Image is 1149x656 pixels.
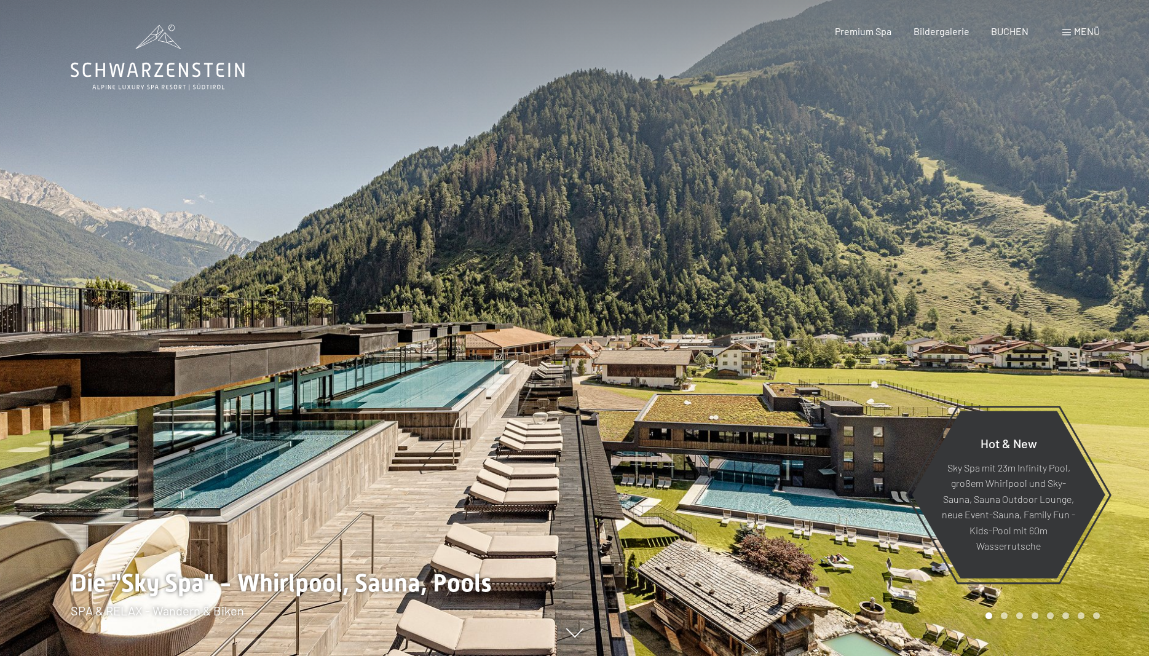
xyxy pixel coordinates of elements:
a: Hot & New Sky Spa mit 23m Infinity Pool, großem Whirlpool und Sky-Sauna, Sauna Outdoor Lounge, ne... [911,410,1106,579]
span: Hot & New [981,435,1037,450]
div: Carousel Page 4 [1032,612,1038,619]
div: Carousel Page 6 [1062,612,1069,619]
div: Carousel Pagination [981,612,1100,619]
div: Carousel Page 2 [1001,612,1008,619]
div: Carousel Page 8 [1093,612,1100,619]
a: Bildergalerie [914,25,969,37]
div: Carousel Page 3 [1016,612,1023,619]
p: Sky Spa mit 23m Infinity Pool, großem Whirlpool und Sky-Sauna, Sauna Outdoor Lounge, neue Event-S... [942,459,1075,554]
span: Menü [1074,25,1100,37]
a: BUCHEN [991,25,1029,37]
div: Carousel Page 7 [1078,612,1084,619]
div: Carousel Page 5 [1047,612,1054,619]
div: Carousel Page 1 (Current Slide) [985,612,992,619]
a: Premium Spa [835,25,891,37]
